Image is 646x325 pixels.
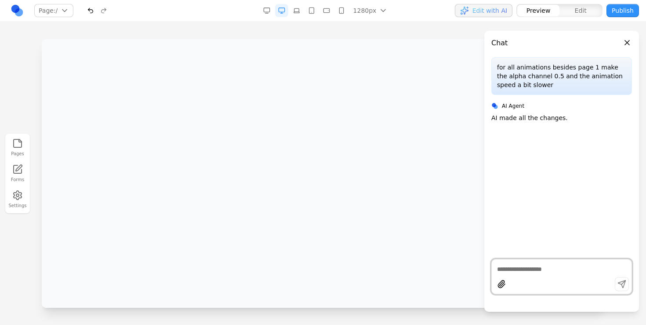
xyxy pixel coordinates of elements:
button: Mobile [335,4,348,17]
button: 1280px [350,4,390,17]
button: Tablet [305,4,318,17]
button: Settings [8,188,27,211]
button: Laptop [290,4,303,17]
p: for all animations besides page 1 make the alpha channel 0.5 and the animation speed a bit slower [497,63,626,89]
button: Publish [606,4,639,17]
span: Edit with AI [472,6,507,15]
button: Desktop [275,4,288,17]
button: Edit with AI [455,4,512,17]
span: Preview [526,6,551,15]
div: AI Agent [491,102,632,110]
p: AI made all the changes. [491,113,568,122]
span: Edit [575,6,587,15]
button: Page:/ [34,4,73,17]
button: Mobile Landscape [320,4,333,17]
iframe: Preview [42,39,604,308]
button: Close panel [622,38,632,47]
button: Desktop Wide [260,4,273,17]
button: Pages [8,136,27,159]
a: Forms [8,162,27,185]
